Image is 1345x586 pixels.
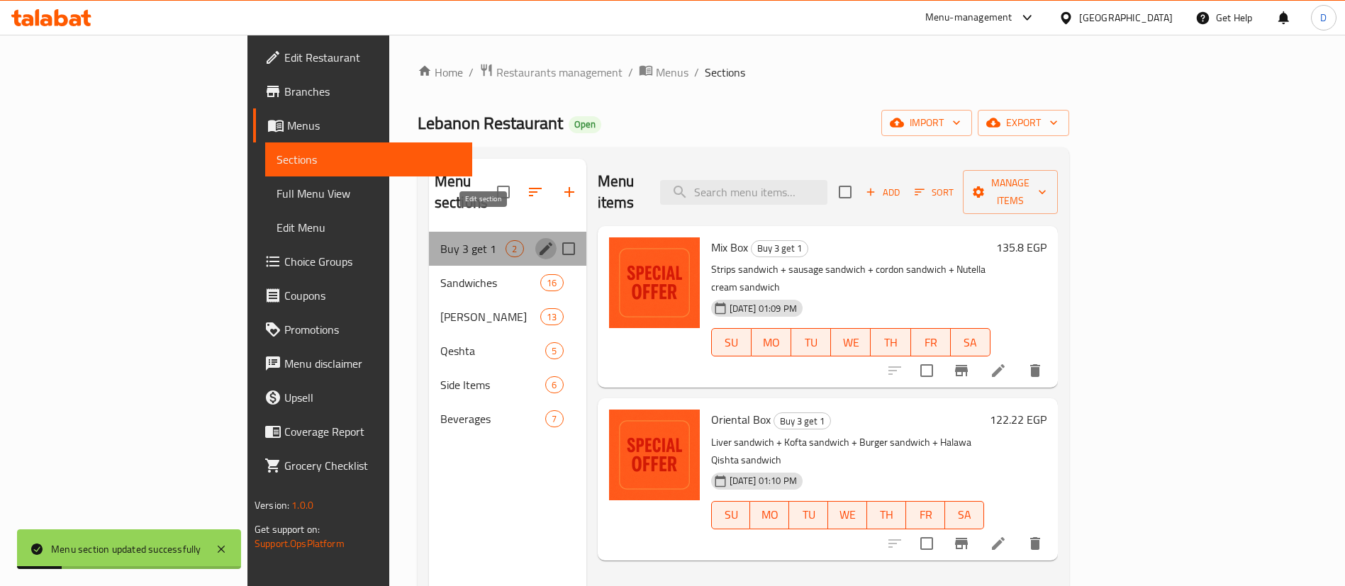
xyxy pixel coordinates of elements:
a: Coverage Report [253,415,472,449]
div: Buy 3 get 12edit [429,232,586,266]
span: Version: [255,496,289,514]
div: Beverages7 [429,402,586,436]
span: 13 [541,310,562,324]
span: 7 [546,412,562,426]
span: Side Items [440,376,546,393]
div: [PERSON_NAME]13 [429,300,586,334]
span: Sections [705,64,745,81]
span: Buy 3 get 1 [752,240,808,257]
button: MO [752,328,791,356]
span: import [893,114,961,132]
button: edit [535,238,557,259]
span: SA [956,332,985,353]
span: MO [756,505,783,525]
a: Edit menu item [990,535,1007,552]
h2: Menu items [598,171,643,213]
a: Edit Menu [265,210,472,244]
button: TH [867,501,906,529]
button: Manage items [963,170,1058,214]
span: SA [951,505,978,525]
span: Get support on: [255,520,320,539]
button: import [881,110,972,136]
div: Qeshta [440,342,546,359]
span: Full Menu View [277,185,461,202]
span: Promotions [284,321,461,338]
div: Open [569,116,601,133]
div: items [545,410,563,427]
span: Oriental Box [711,409,771,430]
span: FR [912,505,939,525]
button: SU [711,501,751,529]
div: Qeshta5 [429,334,586,368]
button: SA [951,328,990,356]
button: Add [860,181,905,203]
div: items [506,240,523,257]
span: SU [718,505,745,525]
span: Sort items [905,181,963,203]
span: Mix Box [711,237,748,258]
div: Sandwiches16 [429,266,586,300]
span: Select to update [912,529,942,558]
a: Restaurants management [479,63,623,81]
div: Buy 3 get 1 [774,412,831,429]
button: SA [945,501,984,529]
span: Edit Restaurant [284,49,461,66]
div: Buy 3 get 1 [440,240,506,257]
a: Support.OpsPlatform [255,534,345,553]
a: Upsell [253,381,472,415]
a: Full Menu View [265,176,472,210]
span: 16 [541,276,562,290]
button: SU [711,328,752,356]
h6: 122.22 EGP [990,410,1047,429]
span: 6 [546,378,562,392]
button: MO [750,501,789,529]
span: TU [797,332,825,353]
span: Restaurants management [496,64,623,81]
img: Oriental Box [609,410,700,500]
span: Buy 3 get 1 [774,413,830,429]
button: TU [789,501,828,529]
span: MO [757,332,786,353]
span: 5 [546,344,562,358]
a: Edit menu item [990,362,1007,379]
div: items [540,308,563,325]
span: Menu disclaimer [284,355,461,372]
span: Select section [830,177,860,207]
span: Select all sections [489,177,518,207]
button: TH [871,328,910,356]
li: / [694,64,699,81]
span: Lebanon Restaurant [418,107,563,139]
button: Sort [911,181,957,203]
span: Sections [277,151,461,168]
span: WE [837,332,865,353]
h6: 135.8 EGP [996,237,1047,257]
a: Menus [639,63,688,81]
span: Grocery Checklist [284,457,461,474]
div: Menu-management [925,9,1012,26]
button: delete [1018,354,1052,388]
span: Add item [860,181,905,203]
span: 2 [506,242,523,256]
button: delete [1018,526,1052,560]
span: Coupons [284,287,461,304]
nav: breadcrumb [418,63,1069,81]
span: Choice Groups [284,253,461,270]
div: Buy 3 get 1 [751,240,808,257]
span: SU [718,332,746,353]
img: Mix Box [609,237,700,328]
span: TH [873,505,900,525]
span: Menus [287,117,461,134]
a: Menu disclaimer [253,346,472,381]
span: [DATE] 01:10 PM [724,474,803,488]
div: Side Items6 [429,368,586,402]
div: items [545,376,563,393]
span: [PERSON_NAME] [440,308,541,325]
a: Coupons [253,278,472,312]
span: 1.0.0 [291,496,313,514]
span: Sandwiches [440,274,541,291]
input: search [660,180,827,205]
button: FR [906,501,945,529]
a: Sections [265,142,472,176]
div: items [545,342,563,359]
